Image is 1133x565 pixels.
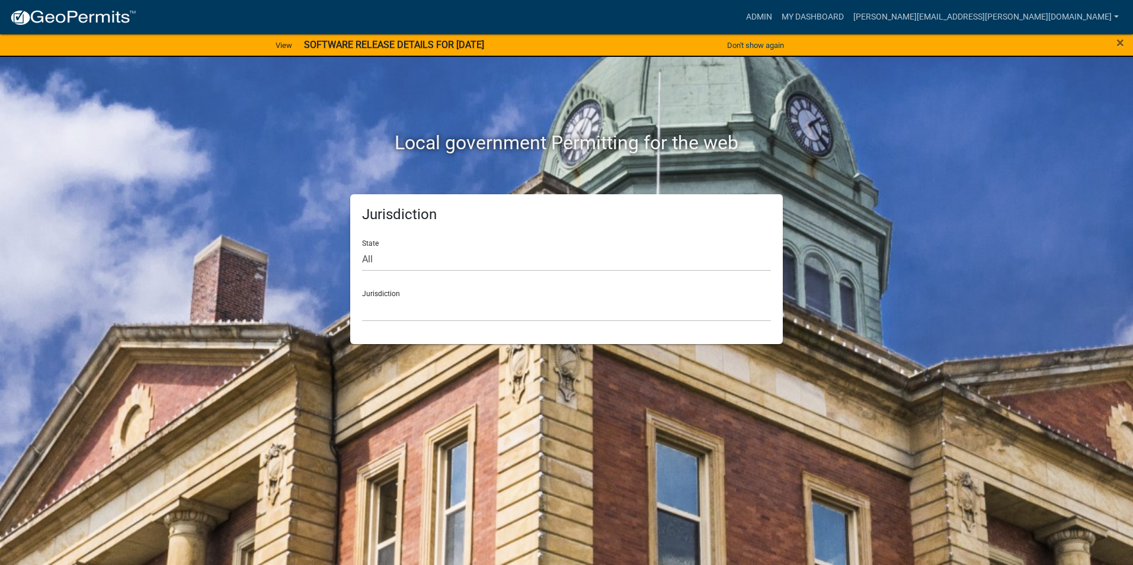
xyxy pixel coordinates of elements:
span: × [1116,34,1124,51]
a: My Dashboard [777,6,849,28]
a: View [271,36,297,55]
a: Admin [741,6,777,28]
strong: SOFTWARE RELEASE DETAILS FOR [DATE] [304,39,484,50]
a: [PERSON_NAME][EMAIL_ADDRESS][PERSON_NAME][DOMAIN_NAME] [849,6,1124,28]
button: Close [1116,36,1124,50]
h2: Local government Permitting for the web [238,131,895,154]
h5: Jurisdiction [362,206,771,223]
button: Don't show again [722,36,789,55]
